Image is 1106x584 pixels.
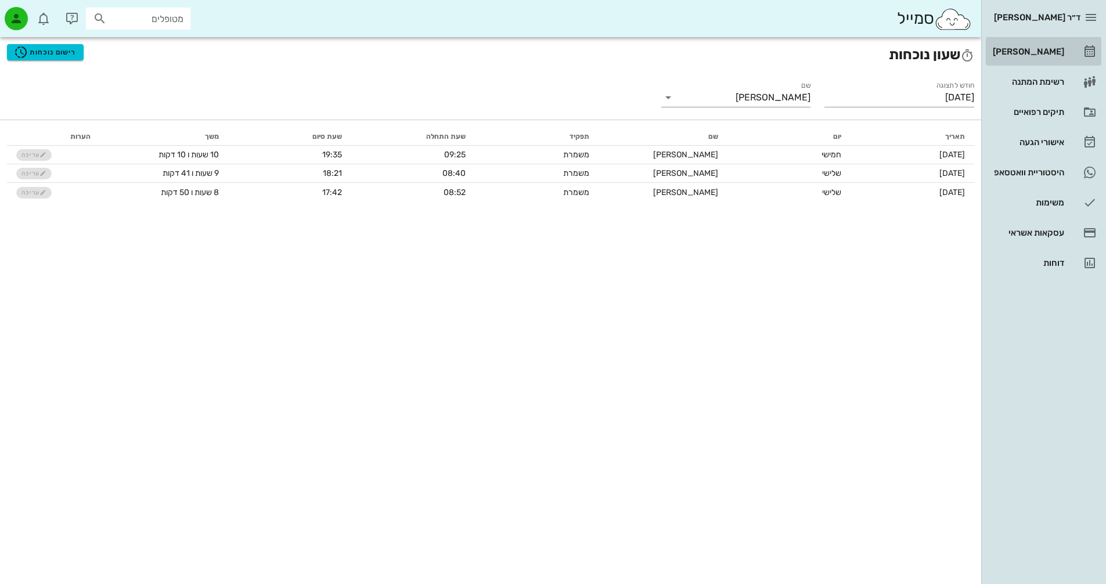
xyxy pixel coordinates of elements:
[994,12,1080,23] span: ד״ר [PERSON_NAME]
[897,6,972,31] div: סמייל
[986,128,1101,156] a: אישורי הגעה
[426,132,466,140] span: שעת התחלה
[7,44,84,60] button: רישום נוכחות
[939,168,965,178] span: [DATE]
[945,132,965,140] span: תאריך
[990,47,1064,56] div: [PERSON_NAME]
[444,150,466,160] span: 09:25
[312,132,342,140] span: שעת סיום
[351,127,475,146] th: שעת התחלה
[939,150,965,160] span: [DATE]
[475,164,599,183] td: משמרת
[936,81,974,90] label: חודש לתצוגה
[653,168,718,178] span: [PERSON_NAME]
[653,150,718,160] span: [PERSON_NAME]
[444,188,466,197] span: 08:52
[934,8,972,31] img: SmileCloud logo
[822,168,841,178] span: שלישי
[61,127,100,146] th: הערות
[442,168,466,178] span: 08:40
[708,132,718,140] span: שם
[161,188,219,197] span: 8 שעות ו 50 דקות
[802,81,811,90] label: שם
[990,198,1064,207] div: משימות
[986,68,1101,96] a: רשימת המתנה
[986,219,1101,247] a: עסקאות אשראי
[205,132,219,140] span: משך
[727,127,851,146] th: יום: לא ממוין. לחץ למיון לפי סדר עולה. הפעל למיון עולה.
[163,168,219,178] span: 9 שעות ו 41 דקות
[990,258,1064,268] div: דוחות
[70,132,91,140] span: הערות
[990,77,1064,86] div: רשימת המתנה
[986,98,1101,126] a: תיקים רפואיים
[653,188,718,197] span: [PERSON_NAME]
[990,228,1064,237] div: עסקאות אשראי
[990,107,1064,117] div: תיקים רפואיים
[475,183,599,201] td: משמרת
[323,168,342,178] span: 18:21
[990,138,1064,147] div: אישורי הגעה
[599,127,727,146] th: שם: לא ממוין. לחץ למיון לפי סדר עולה. הפעל למיון עולה.
[939,188,965,197] span: [DATE]
[158,150,219,160] span: 10 שעות ו 10 דקות
[100,127,228,146] th: משך
[475,127,599,146] th: תפקיד: לא ממוין. לחץ למיון לפי סדר עולה. הפעל למיון עולה.
[7,44,974,65] h2: שעון נוכחות
[986,38,1101,66] a: [PERSON_NAME]
[570,132,589,140] span: תפקיד
[475,146,599,164] td: משמרת
[833,132,841,140] span: יום
[322,188,342,197] span: 17:42
[986,189,1101,217] a: משימות
[822,188,841,197] span: שלישי
[986,158,1101,186] a: היסטוריית וואטסאפ
[228,127,351,146] th: שעת סיום
[322,150,342,160] span: 19:35
[986,249,1101,277] a: דוחות
[34,9,41,16] span: תג
[14,45,76,59] span: רישום נוכחות
[822,150,841,160] span: חמישי
[990,168,1064,177] div: היסטוריית וואטסאפ
[851,127,974,146] th: תאריך: לא ממוין. לחץ למיון לפי סדר עולה. הפעל למיון עולה.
